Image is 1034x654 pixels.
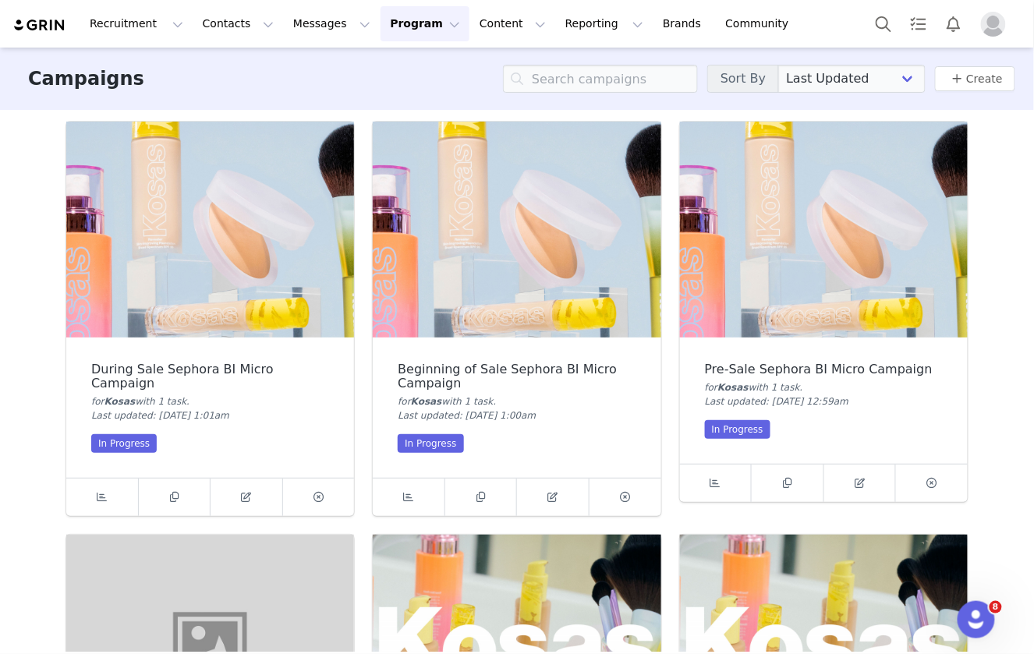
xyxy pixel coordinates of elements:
[705,394,943,408] div: Last updated: [DATE] 12:59am
[411,396,442,407] span: Kosas
[193,6,283,41] button: Contacts
[91,408,329,422] div: Last updated: [DATE] 1:01am
[935,66,1015,91] button: Create
[958,601,995,638] iframe: Intercom live chat
[398,362,636,391] div: Beginning of Sale Sephora BI Micro Campaign
[990,601,1002,613] span: 8
[705,362,943,376] div: Pre-Sale Sephora BI Micro Campaign
[866,6,901,41] button: Search
[66,122,354,338] img: During Sale Sephora BI Micro Campaign
[556,6,653,41] button: Reporting
[705,380,943,394] div: for with 1 task .
[503,65,698,93] input: Search campaigns
[91,394,329,408] div: for with 1 task .
[398,394,636,408] div: for with 1 task .
[398,434,463,453] div: In Progress
[104,396,136,407] span: Kosas
[381,6,469,41] button: Program
[947,69,1003,88] a: Create
[937,6,971,41] button: Notifications
[28,65,144,93] h3: Campaigns
[981,12,1006,37] img: placeholder-profile.jpg
[373,122,660,338] img: Beginning of Sale Sephora BI Micro Campaign
[717,6,806,41] a: Community
[717,382,749,393] span: Kosas
[705,420,770,439] div: In Progress
[972,12,1022,37] button: Profile
[12,18,67,33] img: grin logo
[653,6,715,41] a: Brands
[398,408,636,422] div: Last updated: [DATE] 1:00am
[91,362,329,391] div: During Sale Sephora BI Micro Campaign
[91,434,157,453] div: In Progress
[284,6,380,41] button: Messages
[470,6,555,41] button: Content
[80,6,193,41] button: Recruitment
[680,122,968,338] img: Pre-Sale Sephora BI Micro Campaign
[901,6,936,41] a: Tasks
